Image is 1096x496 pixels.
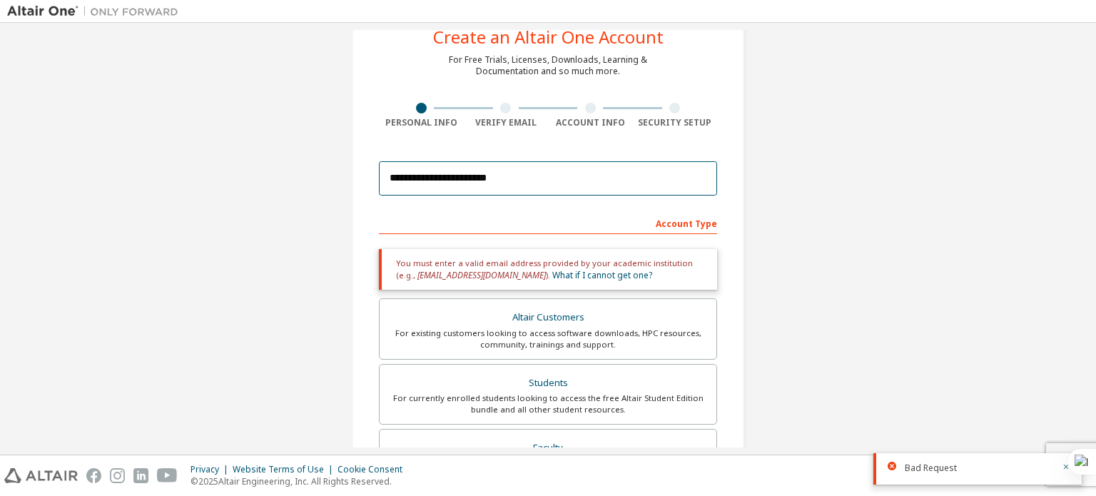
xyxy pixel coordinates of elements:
img: altair_logo.svg [4,468,78,483]
span: [EMAIL_ADDRESS][DOMAIN_NAME] [417,269,546,281]
img: linkedin.svg [133,468,148,483]
p: © 2025 Altair Engineering, Inc. All Rights Reserved. [191,475,411,487]
div: Cookie Consent [338,464,411,475]
div: Personal Info [379,117,464,128]
div: Account Info [548,117,633,128]
img: youtube.svg [157,468,178,483]
span: Bad Request [905,462,957,474]
img: Altair One [7,4,186,19]
div: Create an Altair One Account [433,29,664,46]
div: Students [388,373,708,393]
img: instagram.svg [110,468,125,483]
div: Altair Customers [388,308,708,328]
img: facebook.svg [86,468,101,483]
div: For existing customers looking to access software downloads, HPC resources, community, trainings ... [388,328,708,350]
div: Website Terms of Use [233,464,338,475]
div: For Free Trials, Licenses, Downloads, Learning & Documentation and so much more. [449,54,647,77]
div: For currently enrolled students looking to access the free Altair Student Edition bundle and all ... [388,393,708,415]
div: Security Setup [633,117,718,128]
div: Account Type [379,211,717,234]
a: What if I cannot get one? [552,269,652,281]
div: Privacy [191,464,233,475]
div: Verify Email [464,117,549,128]
div: Faculty [388,438,708,458]
div: You must enter a valid email address provided by your academic institution (e.g., ). [379,249,717,290]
